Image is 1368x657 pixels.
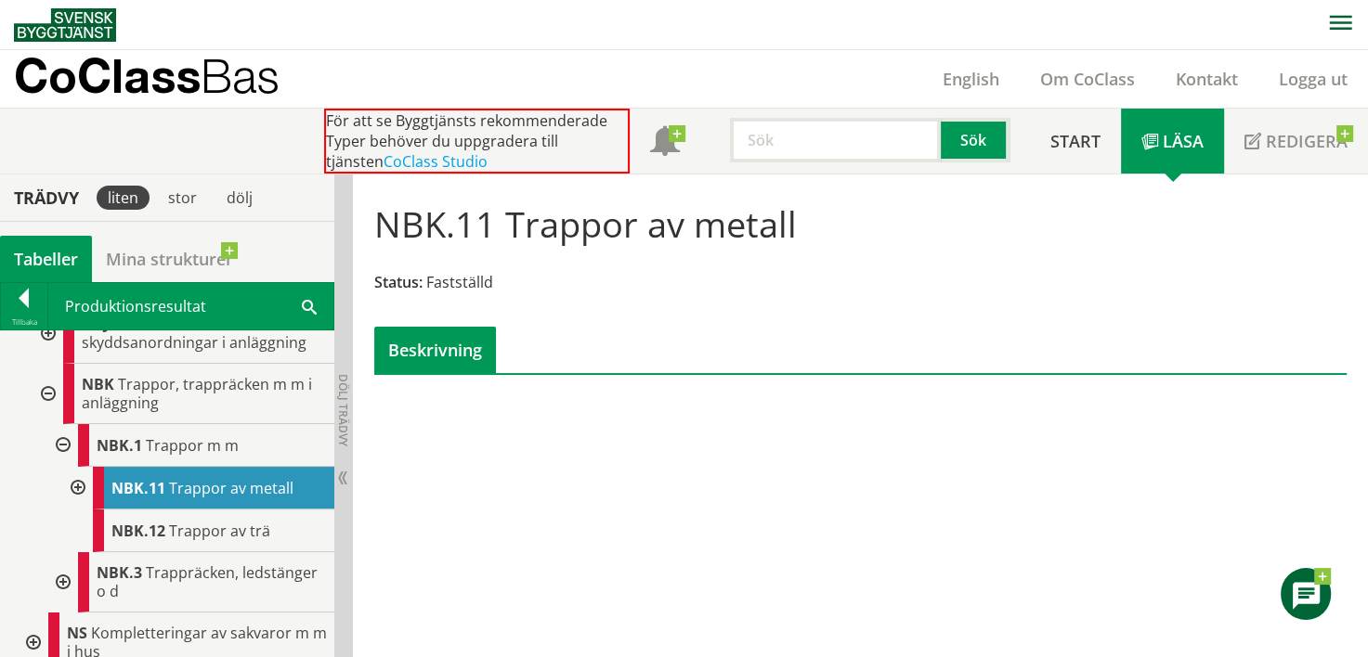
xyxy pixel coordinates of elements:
span: Läsa [1163,130,1204,152]
span: Trappor, trappräcken m m i anläggning [82,374,312,413]
span: Trappor av trä [169,521,270,541]
span: Dölj trädvy [335,374,351,446]
a: Mina strukturer [92,236,247,282]
span: Redigera [1266,130,1348,152]
div: liten [97,186,150,210]
span: Tillträdes- och skyddsanordningar i anläggning [82,314,306,353]
a: CoClass Studio [384,151,488,172]
img: Svensk Byggtjänst [14,8,116,42]
span: NS [67,623,87,643]
span: Notifikationer [650,128,680,158]
input: Sök [730,118,941,162]
span: NBK.11 [111,478,165,498]
span: Trappor av metall [169,478,293,498]
span: Start [1050,130,1101,152]
div: dölj [215,186,264,210]
div: Trädvy [4,187,89,208]
div: Tillbaka [1,315,47,329]
div: För att se Byggtjänsts rekommenderade Typer behöver du uppgradera till tjänsten [324,109,630,174]
div: Produktionsresultat [48,283,333,329]
div: stor [157,186,208,210]
a: Läsa [1121,109,1224,174]
span: Trappräcken, ledstänger o d [97,562,318,601]
div: Gå till informationssidan för CoClass Studio [30,364,334,612]
span: Bas [201,48,280,103]
span: Status: [374,272,423,292]
span: Trappor m m [146,435,239,456]
h1: NBK.11 Trappor av metall [374,203,797,244]
div: Gå till informationssidan för CoClass Studio [59,467,334,509]
a: CoClassBas [14,50,319,108]
a: Logga ut [1258,68,1368,90]
a: Start [1030,109,1121,174]
p: CoClass [14,65,280,86]
span: NBK [82,374,114,394]
span: NBK.12 [111,521,165,541]
a: Om CoClass [1020,68,1155,90]
div: Gå till informationssidan för CoClass Studio [45,552,334,612]
a: Redigera [1224,109,1368,174]
span: NBK.3 [97,562,142,583]
div: Beskrivning [374,327,496,373]
span: Fastställd [426,272,493,292]
div: Gå till informationssidan för CoClass Studio [30,303,334,364]
button: Sök [941,118,1010,162]
span: Sök i tabellen [302,296,317,316]
a: English [922,68,1020,90]
span: NBK.1 [97,435,142,456]
div: Gå till informationssidan för CoClass Studio [45,424,334,552]
div: Gå till informationssidan för CoClass Studio [59,509,334,552]
a: Kontakt [1155,68,1258,90]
